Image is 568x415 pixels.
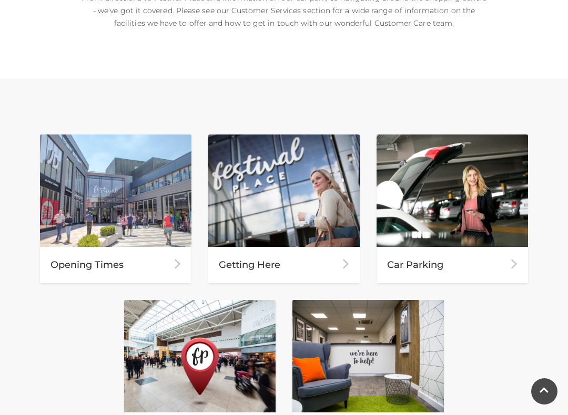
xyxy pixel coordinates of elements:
[377,134,528,283] a: Car Parking
[40,134,191,283] a: Opening Times
[40,247,191,283] div: Opening Times
[208,134,360,283] a: Getting Here
[377,247,528,283] div: Car Parking
[208,247,360,283] div: Getting Here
